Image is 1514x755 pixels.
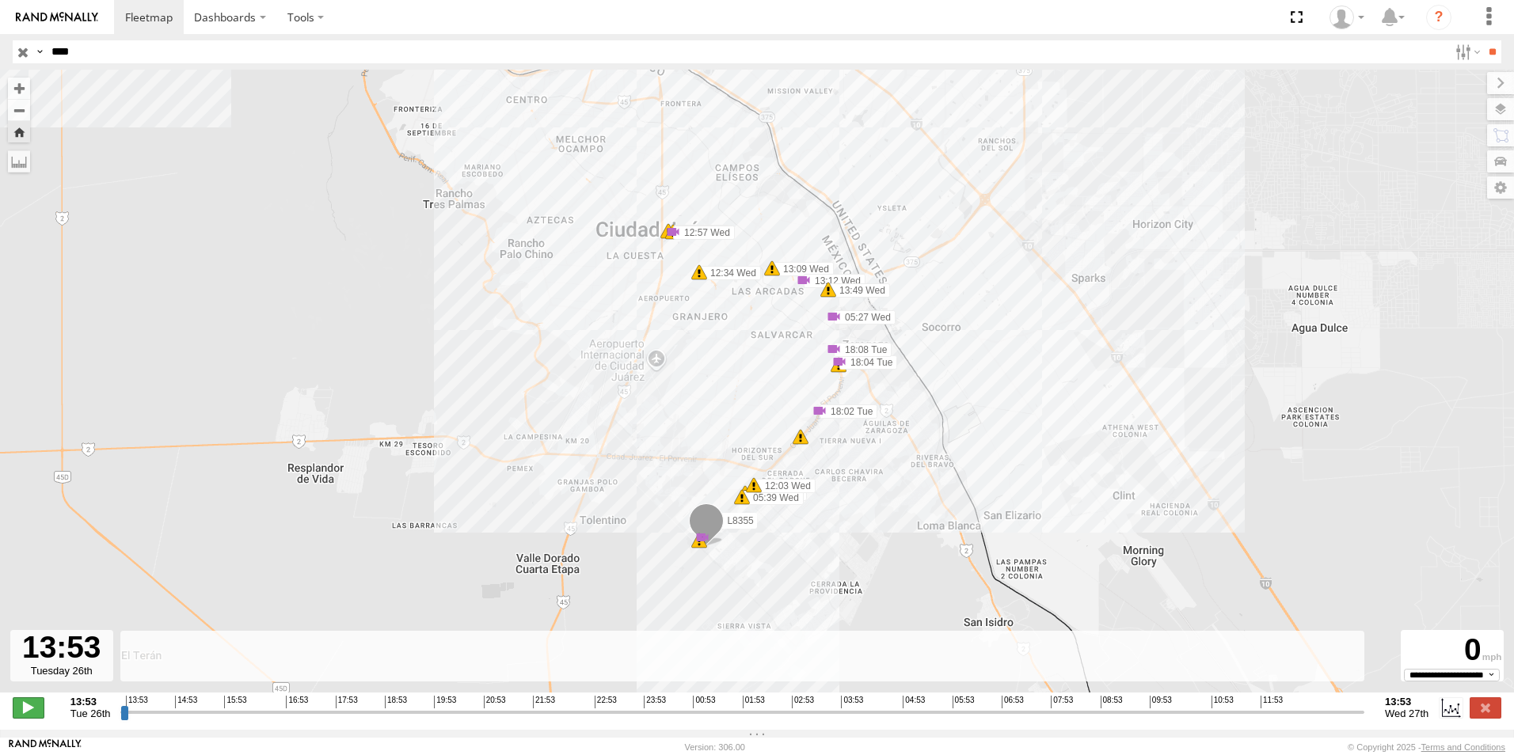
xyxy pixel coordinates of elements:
label: Search Filter Options [1449,40,1483,63]
span: 00:53 [693,696,715,708]
label: 12:57 Wed [673,226,735,240]
label: 13:49 Wed [828,283,890,298]
span: 11:53 [1261,696,1283,708]
span: 23:53 [644,696,666,708]
label: 13:09 Wed [772,262,834,276]
div: 12 [691,533,707,548]
span: Wed 27th Aug 2025 [1385,708,1428,719]
a: Visit our Website [9,739,82,755]
a: Terms and Conditions [1421,742,1505,752]
label: 18:08 Tue [834,343,892,357]
span: 05:53 [953,696,975,708]
button: Zoom out [8,99,30,121]
strong: 13:53 [1385,696,1428,708]
span: 02:53 [792,696,814,708]
strong: 13:53 [70,696,111,708]
span: 03:53 [841,696,863,708]
label: 05:39 Wed [742,491,804,505]
label: 18:02 Tue [820,404,877,419]
label: Play/Stop [13,697,44,718]
span: 20:53 [484,696,506,708]
span: 14:53 [175,696,197,708]
div: 6 [831,357,846,373]
span: 15:53 [224,696,246,708]
span: 22:53 [595,696,617,708]
label: 18:04 Tue [839,355,897,370]
div: 5 [793,429,808,445]
span: 04:53 [903,696,925,708]
span: 17:53 [336,696,358,708]
span: 08:53 [1101,696,1123,708]
div: rob jurad [1324,6,1370,29]
label: 12:03 Wed [754,479,816,493]
span: 06:53 [1002,696,1024,708]
span: L8355 [727,515,753,526]
label: 13:12 Wed [804,274,865,288]
span: 01:53 [743,696,765,708]
label: Measure [8,150,30,173]
button: Zoom Home [8,121,30,142]
div: 9 [694,529,710,545]
span: 09:53 [1150,696,1172,708]
span: 07:53 [1051,696,1073,708]
span: 16:53 [286,696,308,708]
button: Zoom in [8,78,30,99]
label: Close [1470,697,1501,718]
span: 21:53 [533,696,555,708]
label: Search Query [33,40,46,63]
div: © Copyright 2025 - [1348,742,1505,752]
label: 05:27 Wed [834,310,896,324]
span: 10:53 [1212,696,1234,708]
div: Version: 306.00 [685,742,745,752]
span: 19:53 [434,696,456,708]
span: 13:53 [126,696,148,708]
img: rand-logo.svg [16,12,98,23]
label: 12:34 Wed [699,266,761,280]
label: Map Settings [1487,176,1514,199]
span: Tue 26th Aug 2025 [70,708,111,719]
span: 18:53 [385,696,407,708]
i: ? [1426,5,1451,30]
div: 0 [1403,632,1501,669]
